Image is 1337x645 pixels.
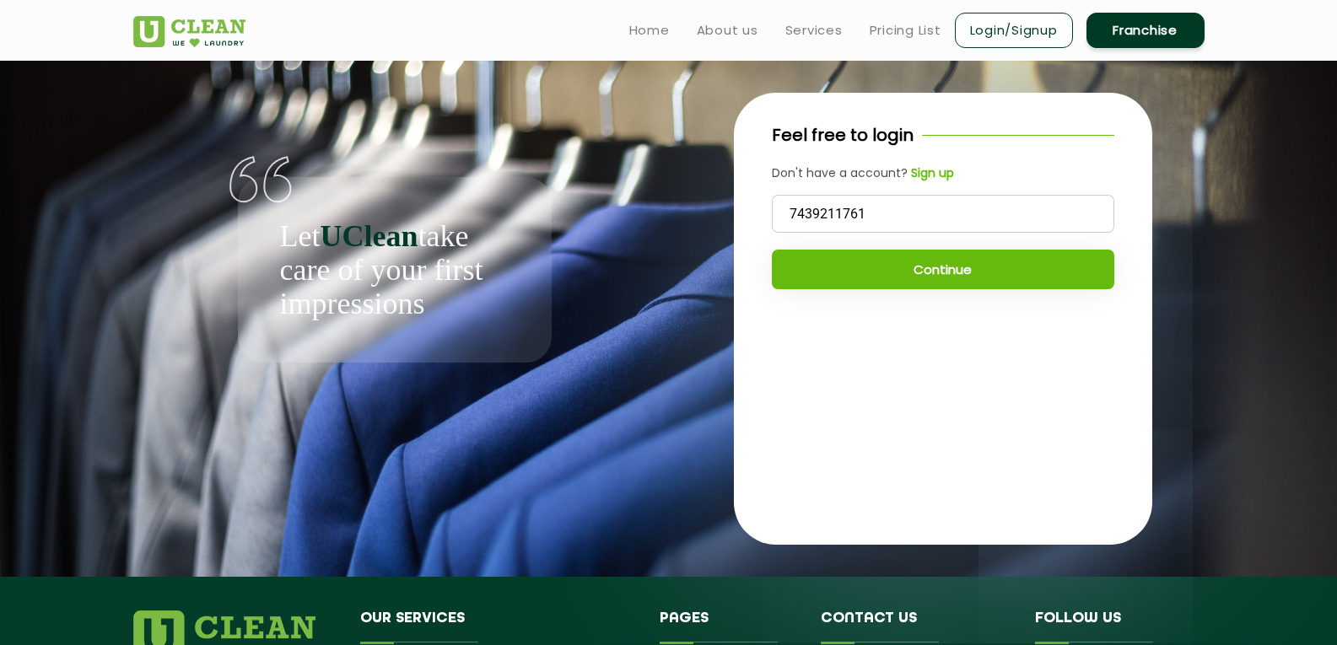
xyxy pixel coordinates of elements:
[320,219,418,253] b: UClean
[660,610,795,642] h4: Pages
[821,610,1010,642] h4: Contact us
[280,219,509,320] p: Let take care of your first impressions
[870,20,941,40] a: Pricing List
[1086,13,1205,48] a: Franchise
[133,16,245,47] img: UClean Laundry and Dry Cleaning
[629,20,670,40] a: Home
[772,195,1114,233] input: Phone no
[955,13,1073,48] a: Login/Signup
[908,164,954,182] a: Sign up
[360,610,635,642] h4: Our Services
[1035,610,1183,642] h4: Follow us
[772,164,908,181] span: Don't have a account?
[772,250,1114,289] button: Continue
[697,20,758,40] a: About us
[772,122,914,148] p: Feel free to login
[229,156,293,203] img: quote-img
[911,164,954,181] b: Sign up
[785,20,843,40] a: Services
